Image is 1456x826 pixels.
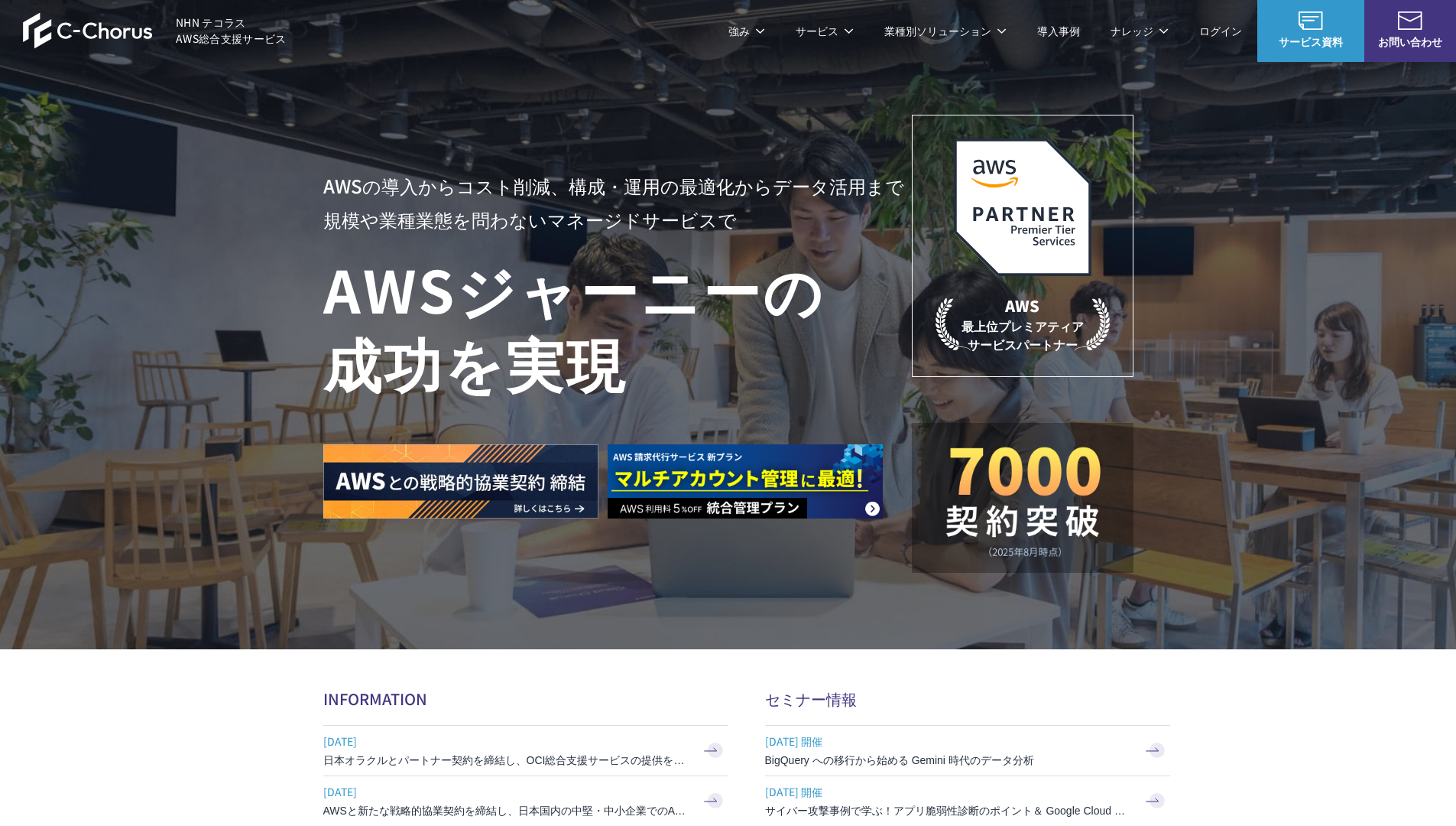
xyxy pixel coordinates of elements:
[765,753,1132,768] h3: BigQuery への移行から始める Gemini 時代のデータ分析
[1005,294,1039,317] em: AWS
[323,780,690,803] span: [DATE]
[23,12,287,49] a: AWS総合支援サービス C-Chorus NHN テコラスAWS総合支援サービス
[796,23,854,39] p: サービス
[323,252,912,398] h1: AWS ジャーニーの 成功を実現
[323,803,690,818] h3: AWSと新たな戦略的協業契約を締結し、日本国内の中堅・中小企業でのAWS活用を加速
[323,444,598,519] img: AWSとの戦略的協業契約 締結
[323,726,728,776] a: [DATE] 日本オラクルとパートナー契約を締結し、OCI総合支援サービスの提供を開始
[765,730,1132,753] span: [DATE] 開催
[1199,23,1242,39] a: ログイン
[323,776,728,826] a: [DATE] AWSと新たな戦略的協業契約を締結し、日本国内の中堅・中小企業でのAWS活用を加速
[765,688,1170,710] h2: セミナー情報
[954,138,1091,276] img: AWSプレミアティアサービスパートナー
[1299,11,1323,30] img: AWS総合支援サービス C-Chorus サービス資料
[1398,11,1422,30] img: お問い合わせ
[1037,23,1080,39] a: 導入事例
[608,444,883,519] img: AWS請求代行サービス 統合管理プラン
[1364,34,1456,50] span: お問い合わせ
[323,730,690,753] span: [DATE]
[765,776,1170,826] a: [DATE] 開催 サイバー攻撃事例で学ぶ！アプリ脆弱性診断のポイント＆ Google Cloud セキュリティ対策
[1257,34,1364,50] span: サービス資料
[884,23,1007,39] p: 業種別ソリューション
[323,753,690,768] h3: 日本オラクルとパートナー契約を締結し、OCI総合支援サービスの提供を開始
[942,446,1103,558] img: 契約件数
[936,294,1110,353] p: 最上位プレミアティア サービスパートナー
[765,726,1170,776] a: [DATE] 開催 BigQuery への移行から始める Gemini 時代のデータ分析
[176,15,287,47] span: NHN テコラス AWS総合支援サービス
[765,803,1132,818] h3: サイバー攻撃事例で学ぶ！アプリ脆弱性診断のポイント＆ Google Cloud セキュリティ対策
[1111,23,1169,39] p: ナレッジ
[765,780,1132,803] span: [DATE] 開催
[728,23,765,39] p: 強み
[323,688,728,710] h2: INFORMATION
[323,169,912,236] p: AWSの導入からコスト削減、 構成・運用の最適化からデータ活用まで 規模や業種業態を問わない マネージドサービスで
